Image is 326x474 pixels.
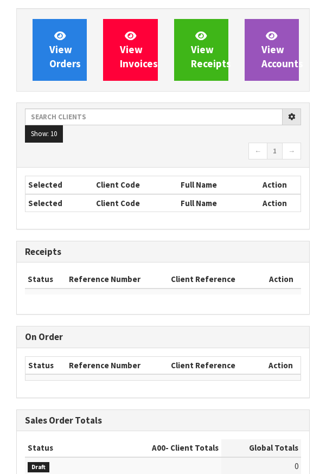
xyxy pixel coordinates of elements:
th: - Client Totals [116,439,221,457]
th: Reference Number [66,357,168,374]
th: Action [250,176,301,194]
th: Selected [25,194,93,212]
a: 1 [267,143,283,160]
th: Full Name [178,176,250,194]
th: Status [25,439,116,457]
th: Client Code [93,176,178,194]
span: A00 [152,443,165,453]
span: View Invoices [120,29,158,70]
span: View Accounts [261,29,303,70]
span: View Receipts [191,29,231,70]
a: ViewAccounts [245,19,299,81]
button: Show: 10 [25,125,63,143]
th: Client Reference [168,271,261,288]
a: ← [248,143,267,160]
a: ViewReceipts [174,19,228,81]
input: Search clients [25,108,283,125]
span: 0 [295,461,298,471]
th: Full Name [178,194,250,212]
h3: On Order [25,332,301,342]
th: Global Totals [221,439,301,457]
span: View Orders [49,29,81,70]
th: Client Reference [168,357,261,374]
th: Selected [25,176,93,194]
h3: Sales Order Totals [25,415,301,426]
nav: Page navigation [25,143,301,162]
th: Client Code [93,194,178,212]
a: → [282,143,301,160]
th: Reference Number [66,271,169,288]
span: Draft [28,462,49,473]
th: Action [250,194,301,212]
th: Status [25,357,66,374]
th: Action [261,357,301,374]
th: Action [261,271,301,288]
th: Status [25,271,66,288]
h3: Receipts [25,247,301,257]
a: ViewOrders [33,19,87,81]
a: ViewInvoices [103,19,157,81]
